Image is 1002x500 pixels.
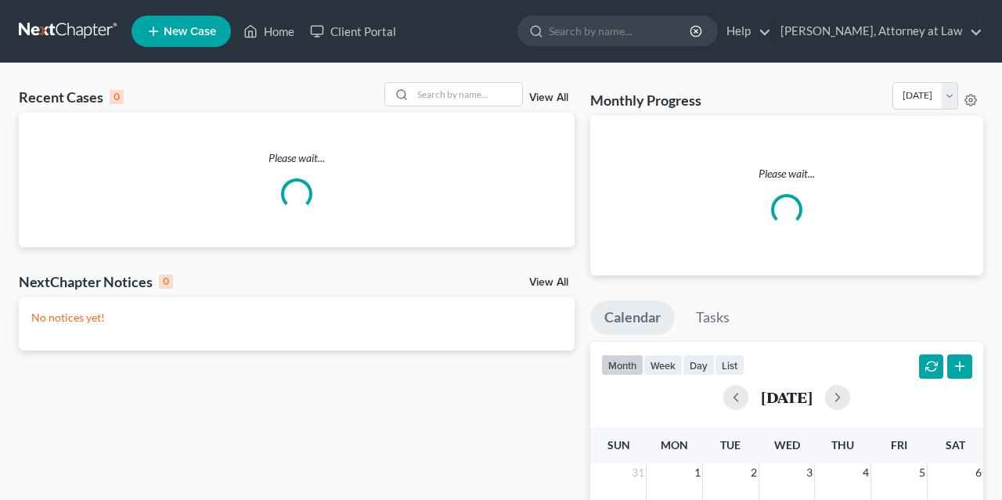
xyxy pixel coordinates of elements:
[805,463,814,482] span: 3
[661,438,688,451] span: Mon
[164,26,216,38] span: New Case
[529,92,568,103] a: View All
[601,354,643,376] button: month
[917,463,927,482] span: 5
[19,88,124,106] div: Recent Cases
[749,463,759,482] span: 2
[413,83,522,106] input: Search by name...
[159,275,173,289] div: 0
[549,16,692,45] input: Search by name...
[891,438,907,451] span: Fri
[693,463,702,482] span: 1
[529,277,568,288] a: View All
[110,90,124,104] div: 0
[683,354,715,376] button: day
[773,17,982,45] a: [PERSON_NAME], Attorney at Law
[643,354,683,376] button: week
[719,17,771,45] a: Help
[946,438,965,451] span: Sat
[302,17,404,45] a: Client Portal
[19,272,173,291] div: NextChapter Notices
[831,438,854,451] span: Thu
[630,463,646,482] span: 31
[774,438,800,451] span: Wed
[974,463,983,482] span: 6
[590,300,675,335] a: Calendar
[31,310,562,326] p: No notices yet!
[715,354,744,376] button: list
[861,463,870,482] span: 4
[720,438,741,451] span: Tue
[761,389,813,405] h2: [DATE]
[682,300,744,335] a: Tasks
[236,17,302,45] a: Home
[607,438,630,451] span: Sun
[590,91,701,110] h3: Monthly Progress
[19,150,575,166] p: Please wait...
[603,166,971,182] p: Please wait...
